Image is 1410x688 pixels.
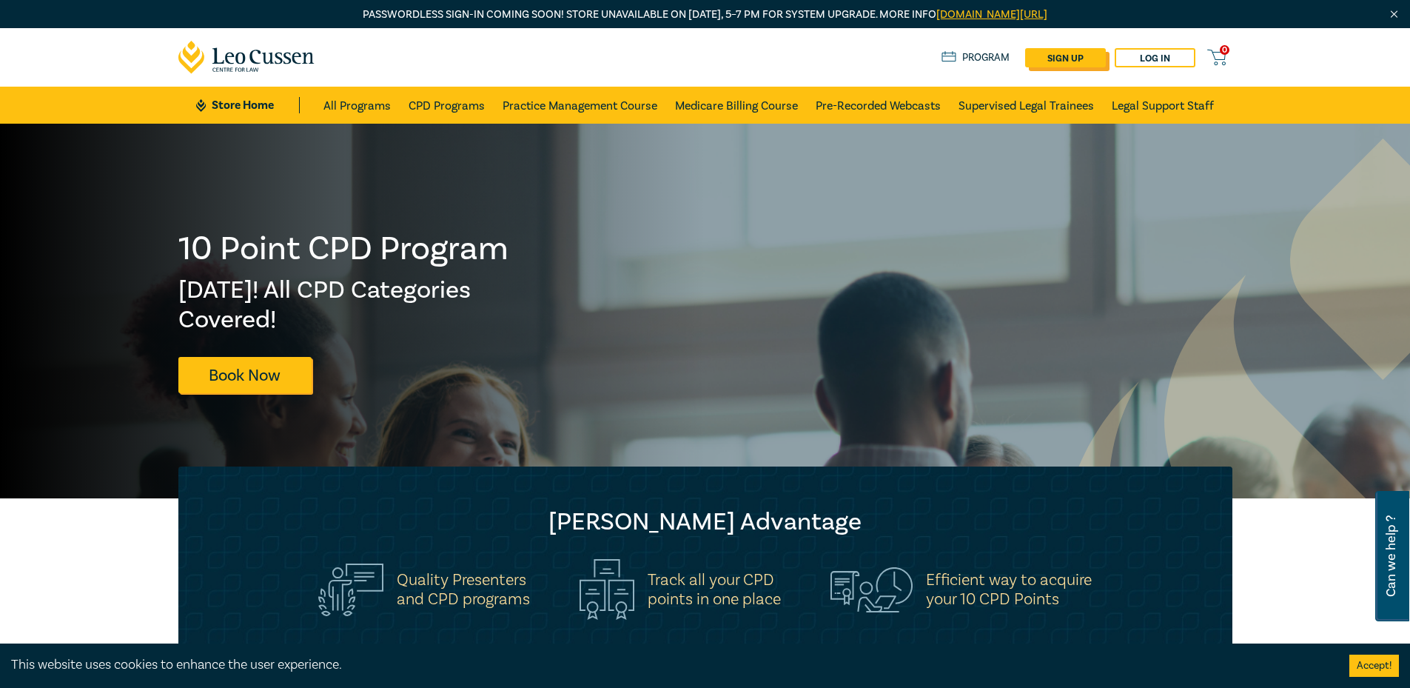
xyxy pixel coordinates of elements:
[178,7,1232,23] p: Passwordless sign-in coming soon! Store unavailable on [DATE], 5–7 PM for system upgrade. More info
[1388,8,1400,21] img: Close
[1115,48,1195,67] a: Log in
[580,559,634,620] img: Track all your CPD<br>points in one place
[318,564,383,616] img: Quality Presenters<br>and CPD programs
[959,87,1094,124] a: Supervised Legal Trainees
[648,570,781,609] h5: Track all your CPD points in one place
[208,507,1203,537] h2: [PERSON_NAME] Advantage
[178,357,312,393] a: Book Now
[830,567,913,612] img: Efficient way to acquire<br>your 10 CPD Points
[926,570,1092,609] h5: Efficient way to acquire your 10 CPD Points
[675,87,798,124] a: Medicare Billing Course
[1025,48,1106,67] a: sign up
[816,87,941,124] a: Pre-Recorded Webcasts
[1349,655,1399,677] button: Accept cookies
[936,7,1047,21] a: [DOMAIN_NAME][URL]
[409,87,485,124] a: CPD Programs
[178,230,510,268] h1: 10 Point CPD Program
[503,87,657,124] a: Practice Management Course
[397,570,530,609] h5: Quality Presenters and CPD programs
[1384,500,1398,612] span: Can we help ?
[1220,45,1229,55] span: 0
[941,50,1010,66] a: Program
[11,655,1327,675] div: This website uses cookies to enhance the user experience.
[178,275,510,335] h2: [DATE]! All CPD Categories Covered!
[1112,87,1214,124] a: Legal Support Staff
[196,97,299,113] a: Store Home
[323,87,391,124] a: All Programs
